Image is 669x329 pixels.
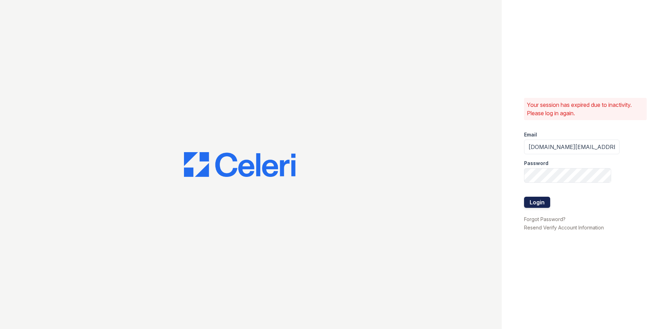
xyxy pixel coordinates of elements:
[524,131,537,138] label: Email
[527,101,644,117] p: Your session has expired due to inactivity. Please log in again.
[524,160,548,167] label: Password
[524,225,604,230] a: Resend Verify Account Information
[524,216,566,222] a: Forgot Password?
[184,152,295,177] img: CE_Logo_Blue-a8612792a0a2168367f1c8372b55b34899dd931a85d93a1a3d3e32e68fde9ad4.png
[524,197,550,208] button: Login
